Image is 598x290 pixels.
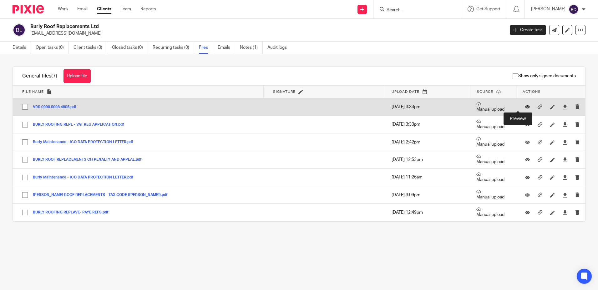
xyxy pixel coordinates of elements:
a: Files [199,42,213,54]
a: Download [563,121,567,127]
p: Manual upload [476,207,510,218]
p: [DATE] 12:53pm [392,157,464,163]
p: [DATE] 3:09pm [392,192,464,198]
a: Download [563,139,567,145]
p: Manual upload [476,189,510,200]
button: BURLY ROOFING REPLAVE- PAYE REFS.pdf [33,210,113,215]
a: Recurring tasks (0) [153,42,194,54]
button: [PERSON_NAME] ROOF REPLACEMENTS - TAX CODE ([PERSON_NAME]).pdf [33,193,172,197]
a: Emails [218,42,235,54]
button: Burly Maintenance - ICO DATA PROTECTION LETTER.pdf [33,175,138,180]
p: Manual upload [476,119,510,130]
a: Download [563,192,567,198]
a: Notes (1) [240,42,263,54]
button: Burly Maintenance - ICO DATA PROTECTION LETTER.pdf [33,140,138,144]
input: Select [19,136,31,148]
input: Search [386,7,442,13]
a: Download [563,209,567,216]
span: Show only signed documents [513,73,576,79]
p: [DATE] 12:49pm [392,209,464,216]
p: Manual upload [476,137,510,147]
p: Manual upload [476,102,510,112]
a: Audit logs [267,42,291,54]
a: Email [77,6,88,12]
a: Team [121,6,131,12]
button: BURLY ROOF REPLACEMENTS CH PENALTY AND APPEAL.pdf [33,157,146,162]
img: svg%3E [569,4,579,14]
a: Download [563,174,567,180]
span: Source [477,90,493,93]
a: Open tasks (0) [36,42,69,54]
button: VRS 0990 0098 4805.pdf [33,105,81,109]
input: Select [19,172,31,183]
p: [DATE] 3:33pm [392,104,464,110]
button: Upload file [63,69,91,83]
span: Upload date [392,90,419,93]
h2: Burly Roof Replacements Ltd [30,23,406,30]
span: Actions [523,90,541,93]
button: BURLY ROOFING REPL - VAT REG APPLICATION.pdf [33,122,129,127]
span: File name [22,90,44,93]
span: Get Support [476,7,500,11]
a: Details [13,42,31,54]
input: Select [19,119,31,131]
input: Select [19,189,31,201]
a: Work [58,6,68,12]
p: [DATE] 11:26am [392,174,464,180]
p: [DATE] 3:33pm [392,121,464,127]
h1: General files [22,73,57,79]
img: Pixie [13,5,44,13]
a: Download [563,104,567,110]
p: [PERSON_NAME] [531,6,565,12]
a: Clients [97,6,111,12]
a: Create task [510,25,546,35]
a: Download [563,157,567,163]
img: svg%3E [13,23,26,37]
p: [DATE] 2:42pm [392,139,464,145]
span: Signature [273,90,296,93]
a: Reports [140,6,156,12]
span: (7) [51,73,57,78]
p: Manual upload [476,172,510,183]
input: Select [19,154,31,166]
input: Select [19,207,31,218]
a: Client tasks (0) [73,42,107,54]
input: Select [19,101,31,113]
p: [EMAIL_ADDRESS][DOMAIN_NAME] [30,30,500,37]
a: Closed tasks (0) [112,42,148,54]
p: Manual upload [476,154,510,165]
